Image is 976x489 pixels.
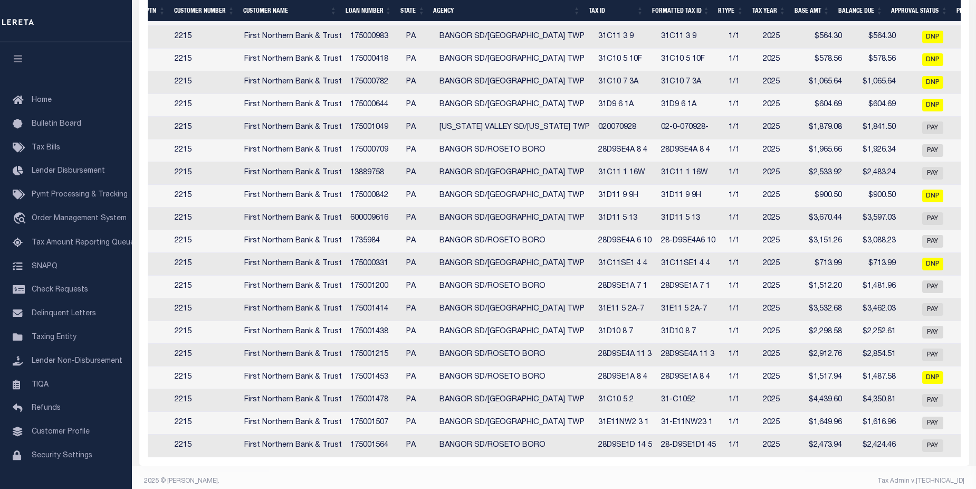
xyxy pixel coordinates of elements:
[846,276,900,298] td: $1,481.96
[170,71,240,94] td: 2215
[435,412,594,435] td: BANGOR SD/[GEOGRAPHIC_DATA] TWP
[402,162,435,185] td: PA
[435,139,594,162] td: BANGOR SD/ROSETO BORO
[759,412,801,435] td: 2025
[657,71,724,94] td: 31C10 7 3A
[346,49,402,71] td: 175000418
[801,435,846,457] td: $2,473.94
[846,321,900,344] td: $2,252.61
[594,230,657,253] td: 28D9SE4A 6 10
[759,230,801,253] td: 2025
[801,139,846,162] td: $1,965.66
[594,366,657,389] td: 28D9SE1A 8 4
[32,239,135,247] span: Tax Amount Reporting Queue
[724,26,759,49] td: 1/1
[846,389,900,412] td: $4,350.81
[32,144,60,152] span: Tax Bills
[724,253,759,276] td: 1/1
[759,162,801,185] td: 2025
[657,253,724,276] td: 31C11SE1 4 4
[594,276,657,298] td: 28D9SE1A 7 1
[724,117,759,139] td: 1/1
[594,117,657,139] td: 020070928
[846,412,900,435] td: $1,616.96
[402,366,435,389] td: PA
[240,321,346,344] td: First Northern Bank & Trust
[594,49,657,71] td: 31C10 5 10F
[346,344,402,366] td: 175001215
[801,276,846,298] td: $1,512.20
[801,230,846,253] td: $3,151.26
[759,321,801,344] td: 2025
[170,412,240,435] td: 2215
[32,381,49,388] span: TIQA
[435,162,594,185] td: BANGOR SD/[GEOGRAPHIC_DATA] TWP
[846,117,900,139] td: $1,841.50
[402,389,435,412] td: PA
[435,117,594,139] td: [US_STATE] VALLEY SD/[US_STATE] TWP
[435,344,594,366] td: BANGOR SD/ROSETO BORO
[402,412,435,435] td: PA
[32,334,76,341] span: Taxing Entity
[435,230,594,253] td: BANGOR SD/ROSETO BORO
[240,117,346,139] td: First Northern Bank & Trust
[657,276,724,298] td: 28D9SE1A 7 1
[170,344,240,366] td: 2215
[346,253,402,276] td: 175000331
[846,253,900,276] td: $713.99
[759,344,801,366] td: 2025
[346,162,402,185] td: 13889758
[346,435,402,457] td: 175001564
[402,185,435,208] td: PA
[801,185,846,208] td: $900.50
[724,49,759,71] td: 1/1
[346,94,402,117] td: 175000644
[346,276,402,298] td: 175001200
[13,212,30,226] i: travel_explore
[846,26,900,49] td: $564.30
[562,476,964,486] div: Tax Admin v.[TECHNICAL_ID]
[594,253,657,276] td: 31C11SE1 4 4
[402,321,435,344] td: PA
[759,298,801,321] td: 2025
[759,117,801,139] td: 2025
[170,139,240,162] td: 2215
[594,435,657,457] td: 28D9SE1D 14 5
[657,366,724,389] td: 28D9SE1A 8 4
[724,185,759,208] td: 1/1
[402,139,435,162] td: PA
[801,162,846,185] td: $2,533.92
[435,208,594,230] td: BANGOR SD/[GEOGRAPHIC_DATA] TWP
[801,412,846,435] td: $1,649.96
[759,435,801,457] td: 2025
[759,94,801,117] td: 2025
[240,389,346,412] td: First Northern Bank & Trust
[759,366,801,389] td: 2025
[724,230,759,253] td: 1/1
[922,394,943,407] span: PAY
[657,162,724,185] td: 31C11 1 16W
[922,144,943,157] span: PAY
[32,120,81,128] span: Bulletin Board
[759,276,801,298] td: 2025
[724,71,759,94] td: 1/1
[240,344,346,366] td: First Northern Bank & Trust
[657,344,724,366] td: 28D9SE4A 11 3
[402,49,435,71] td: PA
[594,139,657,162] td: 28D9SE4A 8 4
[594,26,657,49] td: 31C11 3 9
[922,235,943,248] span: PAY
[594,162,657,185] td: 31C11 1 16W
[240,26,346,49] td: First Northern Bank & Trust
[435,71,594,94] td: BANGOR SD/[GEOGRAPHIC_DATA] TWP
[846,230,900,253] td: $3,088.23
[32,452,92,459] span: Security Settings
[657,435,724,457] td: 28-D9SE1D1 45
[922,439,943,452] span: PAY
[657,26,724,49] td: 31C11 3 9
[724,94,759,117] td: 1/1
[170,162,240,185] td: 2215
[240,49,346,71] td: First Northern Bank & Trust
[724,389,759,412] td: 1/1
[657,139,724,162] td: 28D9SE4A 8 4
